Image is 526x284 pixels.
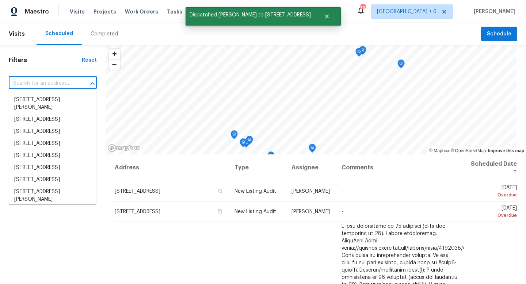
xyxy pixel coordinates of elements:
[342,209,343,214] span: -
[291,209,330,214] span: [PERSON_NAME]
[471,8,515,15] span: [PERSON_NAME]
[108,144,140,152] a: Mapbox homepage
[355,48,363,59] div: Map marker
[286,154,336,181] th: Assignee
[469,185,517,199] span: [DATE]
[115,189,160,194] span: [STREET_ADDRESS]
[125,8,158,15] span: Work Orders
[8,186,96,206] li: [STREET_ADDRESS][PERSON_NAME]
[186,7,315,23] span: Dispatched [PERSON_NAME] to [STREET_ADDRESS]
[360,4,365,12] div: 33
[377,8,437,15] span: [GEOGRAPHIC_DATA] + 6
[216,208,223,215] button: Copy Address
[469,206,517,219] span: [DATE]
[429,148,449,153] a: Mapbox
[8,126,96,138] li: [STREET_ADDRESS]
[167,9,182,14] span: Tasks
[481,27,517,42] button: Schedule
[8,174,96,186] li: [STREET_ADDRESS]
[94,8,116,15] span: Projects
[469,191,517,199] div: Overdue
[450,148,486,153] a: OpenStreetMap
[114,154,229,181] th: Address
[8,114,96,126] li: [STREET_ADDRESS]
[235,189,276,194] span: New Listing Audit
[8,138,96,150] li: [STREET_ADDRESS]
[487,30,511,39] span: Schedule
[106,45,517,154] canvas: Map
[8,150,96,162] li: [STREET_ADDRESS]
[9,26,25,42] span: Visits
[397,60,405,71] div: Map marker
[464,154,517,181] th: Scheduled Date ↑
[115,209,160,214] span: [STREET_ADDRESS]
[70,8,85,15] span: Visits
[216,188,223,194] button: Copy Address
[9,78,76,89] input: Search for an address...
[315,9,339,24] button: Close
[291,189,330,194] span: [PERSON_NAME]
[87,78,98,89] button: Close
[9,57,82,64] h1: Filters
[336,154,464,181] th: Comments
[309,144,316,155] div: Map marker
[230,130,238,142] div: Map marker
[25,8,49,15] span: Maestro
[267,152,274,164] div: Map marker
[109,59,120,70] button: Zoom out
[45,30,73,37] div: Scheduled
[82,57,97,64] div: Reset
[109,49,120,59] button: Zoom in
[235,209,276,214] span: New Listing Audit
[359,46,366,57] div: Map marker
[469,212,517,219] div: Overdue
[8,162,96,174] li: [STREET_ADDRESS]
[109,60,120,70] span: Zoom out
[267,151,275,163] div: Map marker
[91,30,118,38] div: Completed
[488,148,524,153] a: Improve this map
[229,154,285,181] th: Type
[240,138,247,150] div: Map marker
[342,189,343,194] span: -
[246,136,253,147] div: Map marker
[8,94,96,114] li: [STREET_ADDRESS][PERSON_NAME]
